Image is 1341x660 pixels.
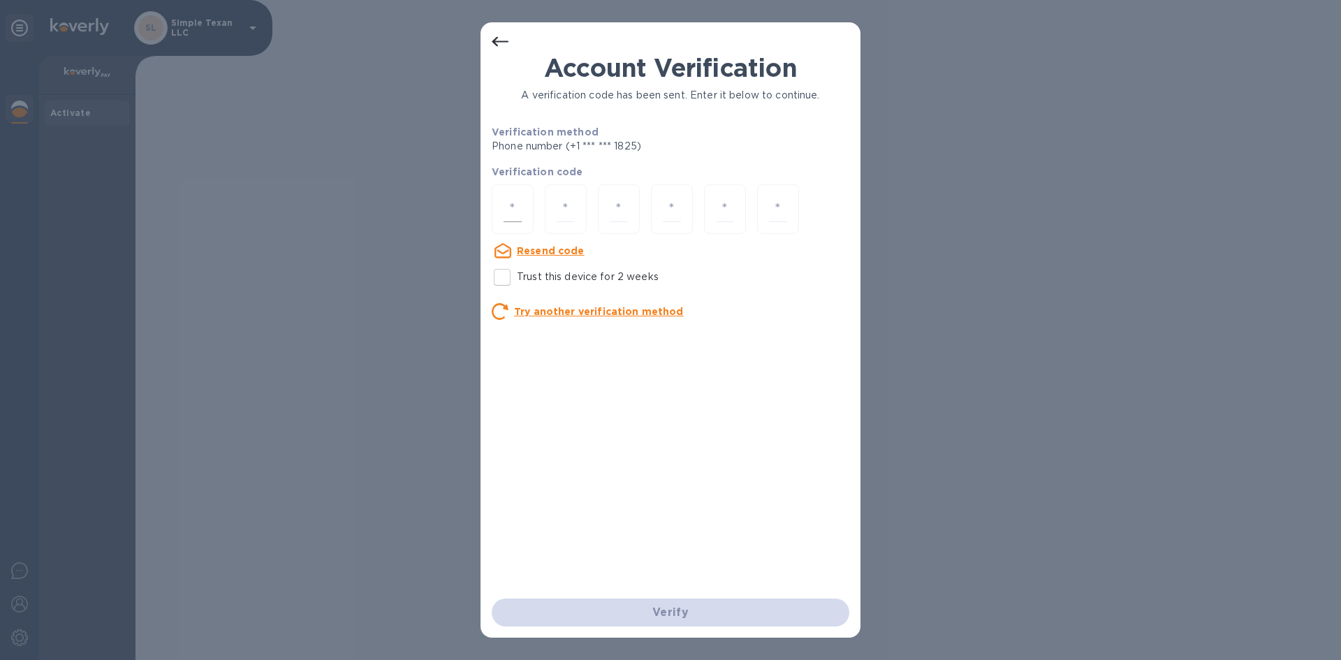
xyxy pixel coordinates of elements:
b: Verification method [492,126,599,138]
u: Try another verification method [514,306,684,317]
p: Phone number (+1 *** *** 1825) [492,139,748,154]
h1: Account Verification [492,53,849,82]
u: Resend code [517,245,585,256]
p: A verification code has been sent. Enter it below to continue. [492,88,849,103]
p: Verification code [492,165,849,179]
p: Trust this device for 2 weeks [517,270,659,284]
